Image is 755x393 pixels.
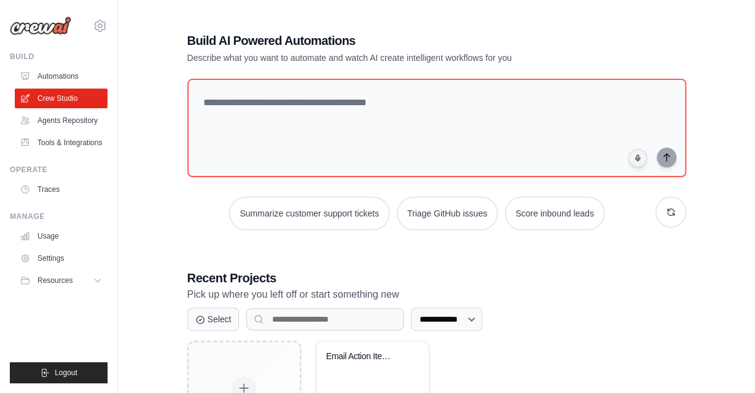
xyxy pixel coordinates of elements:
div: Email Action Items Extractor [326,351,401,362]
button: Logout [10,362,108,383]
a: Agents Repository [15,111,108,130]
div: Operate [10,165,108,175]
p: Pick up where you left off or start something new [187,287,686,303]
div: Manage [10,212,108,221]
a: Automations [15,66,108,86]
a: Tools & Integrations [15,133,108,153]
a: Settings [15,248,108,268]
a: Crew Studio [15,89,108,108]
button: Resources [15,271,108,290]
p: Describe what you want to automate and watch AI create intelligent workflows for you [187,52,600,64]
div: Build [10,52,108,62]
button: Click to speak your automation idea [628,149,647,167]
a: Usage [15,226,108,246]
button: Select [187,308,240,331]
button: Triage GitHub issues [397,197,498,230]
img: Logo [10,17,71,35]
button: Score inbound leads [505,197,604,230]
span: Resources [37,276,72,285]
a: Traces [15,180,108,199]
button: Get new suggestions [655,197,686,228]
button: Summarize customer support tickets [229,197,389,230]
span: Logout [55,368,77,378]
h3: Recent Projects [187,269,686,287]
h1: Build AI Powered Automations [187,32,600,49]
